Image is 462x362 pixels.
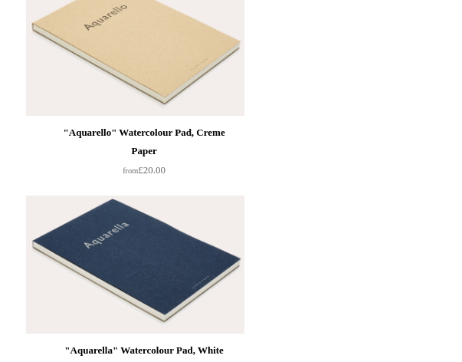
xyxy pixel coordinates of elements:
[123,164,165,176] span: £20.00
[123,166,138,175] span: from
[26,196,244,334] img: "Aquarella" Watercolour Pad, White Paper
[57,196,274,334] a: "Aquarella" Watercolour Pad, White Paper "Aquarella" Watercolour Pad, White Paper
[61,123,227,160] div: "Aquarello" Watercolour Pad, Creme Paper
[57,116,231,180] a: "Aquarello" Watercolour Pad, Creme Paper from£20.00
